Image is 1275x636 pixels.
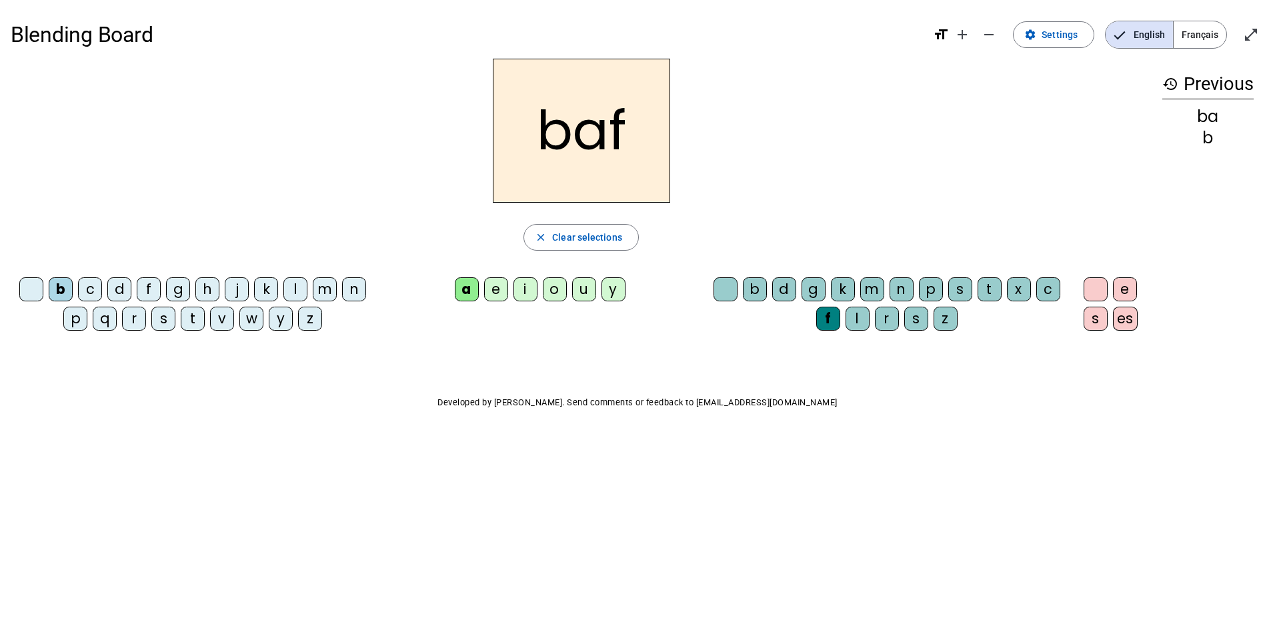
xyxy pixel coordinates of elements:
div: s [904,307,928,331]
mat-icon: close [535,231,547,243]
span: Français [1174,21,1226,48]
span: Clear selections [552,229,622,245]
div: x [1007,277,1031,301]
div: j [225,277,249,301]
div: s [151,307,175,331]
div: v [210,307,234,331]
div: m [313,277,337,301]
div: e [484,277,508,301]
div: u [572,277,596,301]
h2: baf [493,59,670,203]
div: m [860,277,884,301]
span: English [1106,21,1173,48]
span: Settings [1042,27,1078,43]
div: p [919,277,943,301]
div: y [601,277,625,301]
div: ba [1162,109,1254,125]
div: i [513,277,537,301]
mat-icon: history [1162,76,1178,92]
div: s [948,277,972,301]
div: w [239,307,263,331]
div: e [1113,277,1137,301]
div: es [1113,307,1138,331]
div: c [1036,277,1060,301]
mat-icon: open_in_full [1243,27,1259,43]
div: n [342,277,366,301]
h3: Previous [1162,69,1254,99]
div: f [816,307,840,331]
mat-icon: format_size [933,27,949,43]
button: Settings [1013,21,1094,48]
button: Increase font size [949,21,976,48]
div: t [181,307,205,331]
mat-icon: remove [981,27,997,43]
button: Enter full screen [1238,21,1264,48]
div: p [63,307,87,331]
div: o [543,277,567,301]
div: k [831,277,855,301]
button: Decrease font size [976,21,1002,48]
div: d [772,277,796,301]
div: f [137,277,161,301]
div: y [269,307,293,331]
div: g [166,277,190,301]
div: g [802,277,826,301]
div: b [743,277,767,301]
div: k [254,277,278,301]
div: z [298,307,322,331]
div: b [1162,130,1254,146]
div: a [455,277,479,301]
button: Clear selections [523,224,639,251]
mat-icon: settings [1024,29,1036,41]
div: t [978,277,1002,301]
div: s [1084,307,1108,331]
p: Developed by [PERSON_NAME]. Send comments or feedback to [EMAIL_ADDRESS][DOMAIN_NAME] [11,395,1264,411]
div: l [846,307,870,331]
div: l [283,277,307,301]
div: h [195,277,219,301]
mat-button-toggle-group: Language selection [1105,21,1227,49]
div: r [875,307,899,331]
div: r [122,307,146,331]
div: q [93,307,117,331]
div: d [107,277,131,301]
div: n [890,277,914,301]
mat-icon: add [954,27,970,43]
div: b [49,277,73,301]
h1: Blending Board [11,13,922,56]
div: c [78,277,102,301]
div: z [934,307,958,331]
